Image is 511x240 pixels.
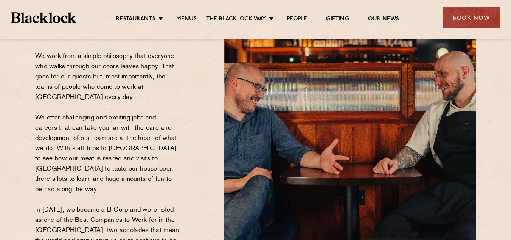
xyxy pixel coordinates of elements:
[443,7,500,28] div: Book Now
[368,16,399,24] a: Our News
[206,16,266,24] a: The Blacklock Way
[176,16,197,24] a: Menus
[11,12,76,23] img: BL_Textured_Logo-footer-cropped.svg
[326,16,349,24] a: Gifting
[116,16,155,24] a: Restaurants
[287,16,307,24] a: People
